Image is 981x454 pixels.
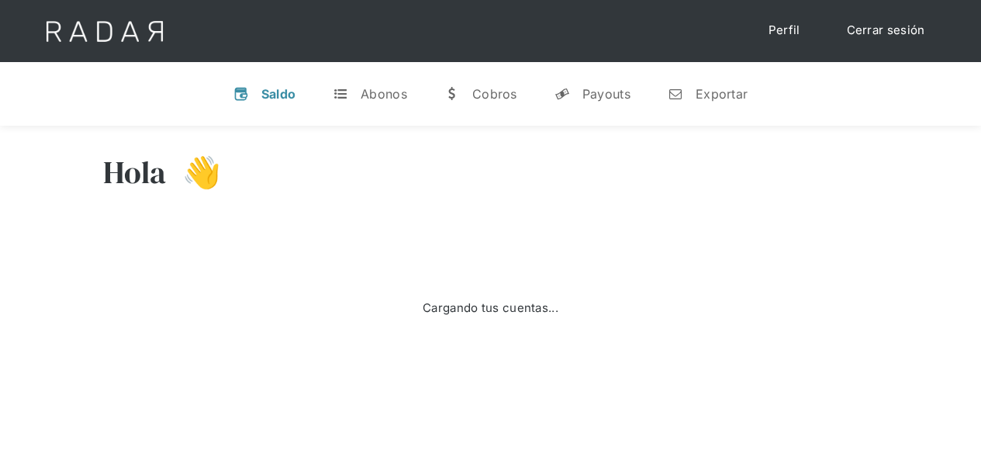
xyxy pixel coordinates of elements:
[261,86,296,102] div: Saldo
[167,153,221,192] h3: 👋
[831,16,941,46] a: Cerrar sesión
[696,86,748,102] div: Exportar
[103,153,167,192] h3: Hola
[423,300,558,317] div: Cargando tus cuentas...
[472,86,517,102] div: Cobros
[233,86,249,102] div: v
[333,86,348,102] div: t
[554,86,570,102] div: y
[582,86,630,102] div: Payouts
[753,16,816,46] a: Perfil
[668,86,683,102] div: n
[444,86,460,102] div: w
[361,86,407,102] div: Abonos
